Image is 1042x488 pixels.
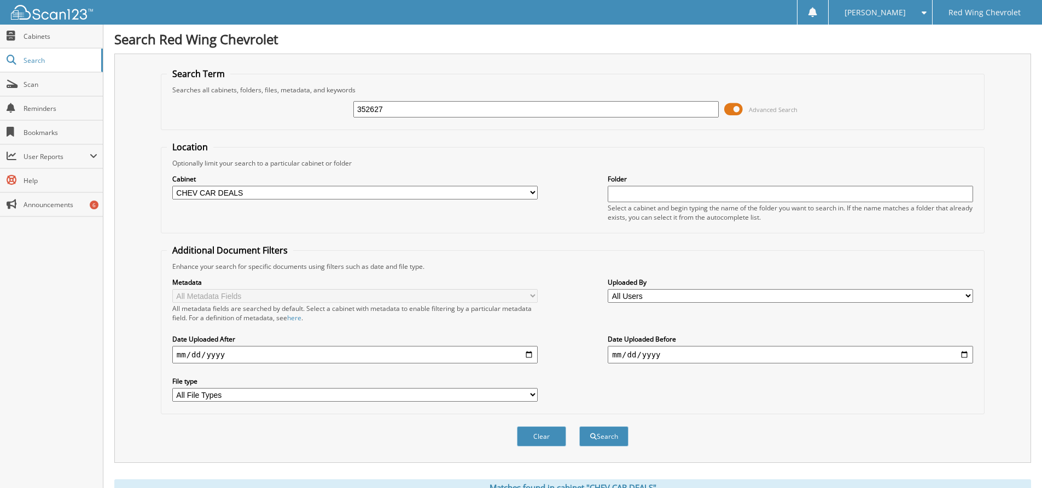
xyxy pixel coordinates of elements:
legend: Additional Document Filters [167,244,293,256]
button: Clear [517,426,566,446]
div: All metadata fields are searched by default. Select a cabinet with metadata to enable filtering b... [172,304,538,322]
legend: Location [167,141,213,153]
label: Uploaded By [608,278,973,287]
span: Scan [24,80,97,89]
span: [PERSON_NAME] [845,9,906,16]
span: Red Wing Chevrolet [948,9,1021,16]
div: Optionally limit your search to a particular cabinet or folder [167,158,979,168]
input: end [608,346,973,363]
label: Cabinet [172,174,538,184]
label: Metadata [172,278,538,287]
span: Cabinets [24,32,97,41]
div: Select a cabinet and begin typing the name of the folder you want to search in. If the name match... [608,203,973,222]
span: User Reports [24,152,90,161]
span: Reminders [24,104,97,113]
label: File type [172,377,538,386]
img: scan123-logo-white.svg [11,5,93,20]
input: start [172,346,538,363]
span: Help [24,176,97,185]
span: Announcements [24,200,97,209]
a: here [287,313,301,322]
div: Searches all cabinets, folders, files, metadata, and keywords [167,85,979,95]
label: Date Uploaded After [172,334,538,344]
span: Advanced Search [749,105,797,114]
legend: Search Term [167,68,230,80]
label: Folder [608,174,973,184]
h1: Search Red Wing Chevrolet [114,30,1031,48]
span: Bookmarks [24,128,97,137]
button: Search [579,426,628,446]
div: 6 [90,201,98,209]
div: Enhance your search for specific documents using filters such as date and file type. [167,262,979,271]
span: Search [24,56,96,65]
label: Date Uploaded Before [608,334,973,344]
